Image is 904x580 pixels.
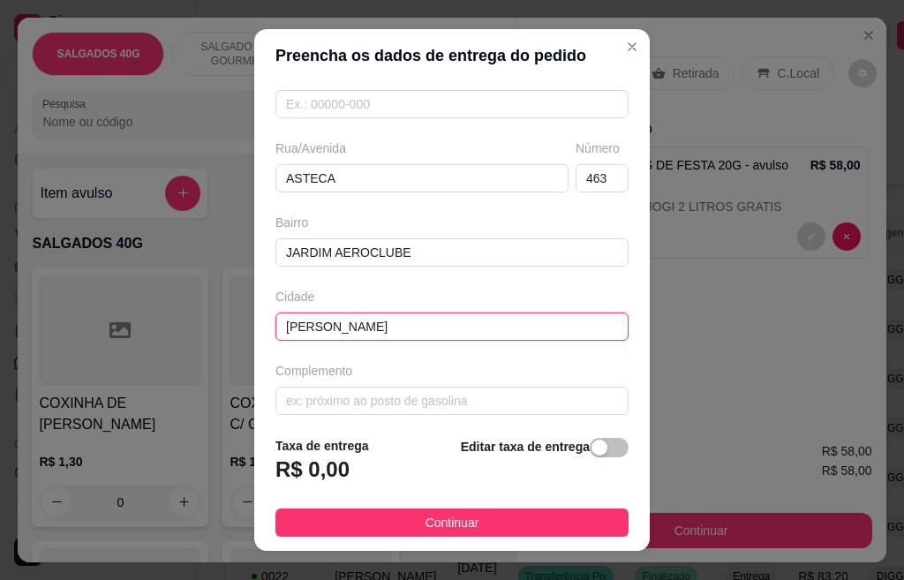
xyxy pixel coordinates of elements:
[576,139,629,157] div: Número
[275,508,629,537] button: Continuar
[275,288,629,305] div: Cidade
[576,164,629,192] input: Ex.: 44
[275,164,569,192] input: Ex.: Rua Oscar Freire
[426,513,479,532] span: Continuar
[275,238,629,267] input: Ex.: Bairro Jardim
[275,387,629,415] input: ex: próximo ao posto de gasolina
[275,456,350,484] h3: R$ 0,00
[275,214,629,231] div: Bairro
[461,440,590,454] strong: Editar taxa de entrega
[275,313,629,341] input: Ex.: Santo André
[275,362,629,380] div: Complemento
[275,90,629,118] input: Ex.: 00000-000
[275,139,569,157] div: Rua/Avenida
[618,33,646,61] button: Close
[275,439,369,453] strong: Taxa de entrega
[254,29,650,82] header: Preencha os dados de entrega do pedido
